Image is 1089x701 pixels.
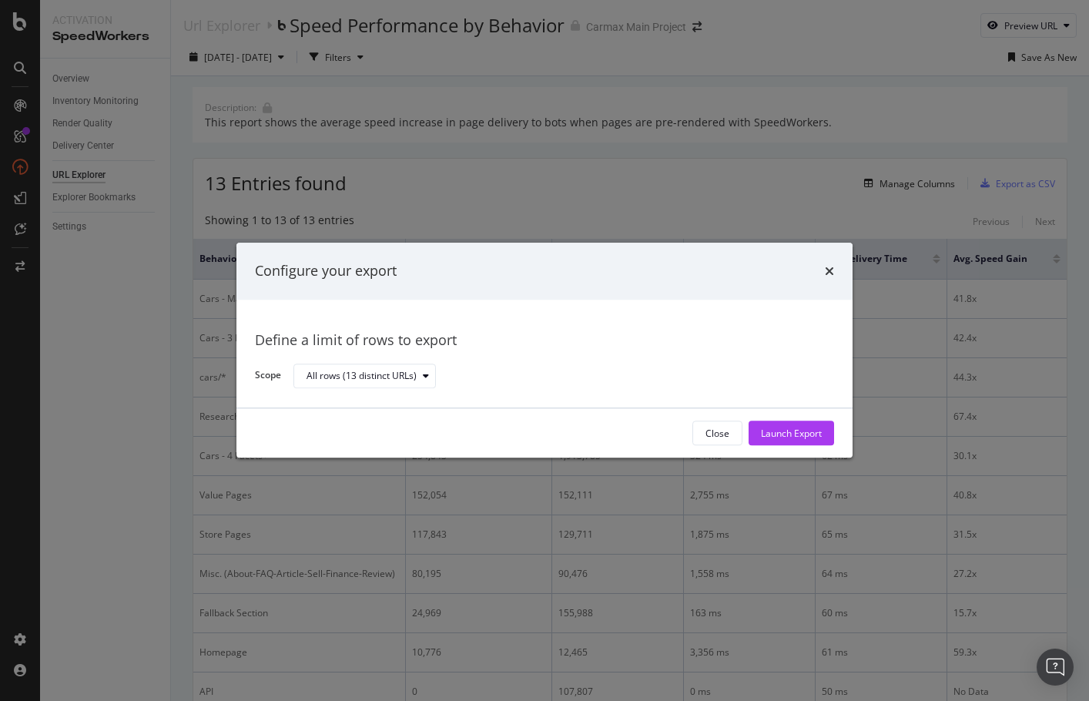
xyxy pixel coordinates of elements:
button: Close [692,421,742,446]
div: times [825,261,834,281]
div: Configure your export [255,261,397,281]
div: Launch Export [761,427,822,440]
label: Scope [255,369,281,386]
div: All rows (13 distinct URLs) [307,371,417,381]
div: Open Intercom Messenger [1037,649,1074,686]
div: Define a limit of rows to export [255,330,834,350]
div: Close [705,427,729,440]
button: Launch Export [749,421,834,446]
button: All rows (13 distinct URLs) [293,364,436,388]
div: modal [236,243,853,458]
